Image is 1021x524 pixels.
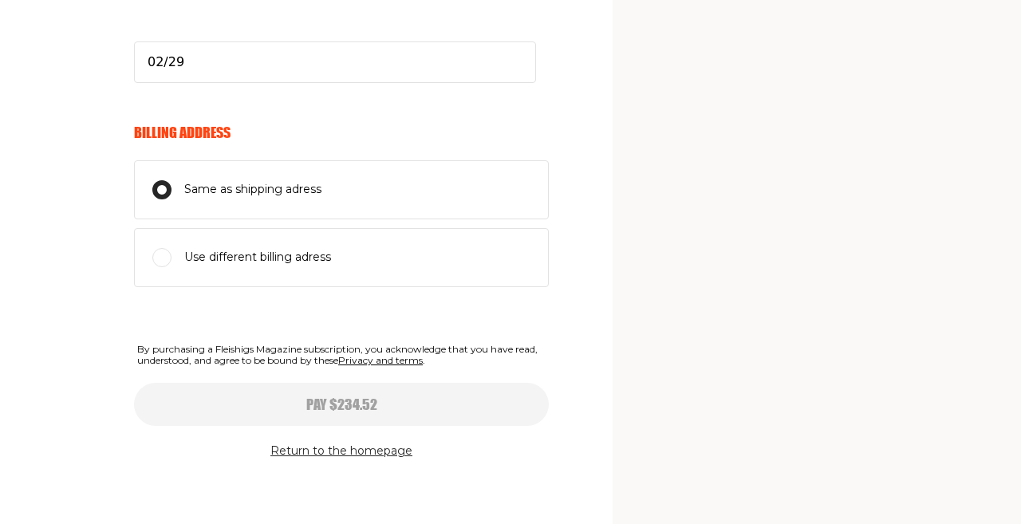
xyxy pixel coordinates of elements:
h6: Billing Address [134,124,549,141]
span: By purchasing a Fleishigs Magazine subscription, you acknowledge that you have read, understood, ... [134,341,549,370]
span: Use different billing adress [184,248,331,267]
a: Privacy and terms [338,354,423,366]
span: Same as shipping adress [184,180,321,199]
input: Same as shipping adress [152,180,171,199]
button: Return to the homepage [270,442,412,461]
input: Please enter a valid expiration date in the format MM/YY [134,41,536,83]
input: Use different billing adress [152,248,171,267]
